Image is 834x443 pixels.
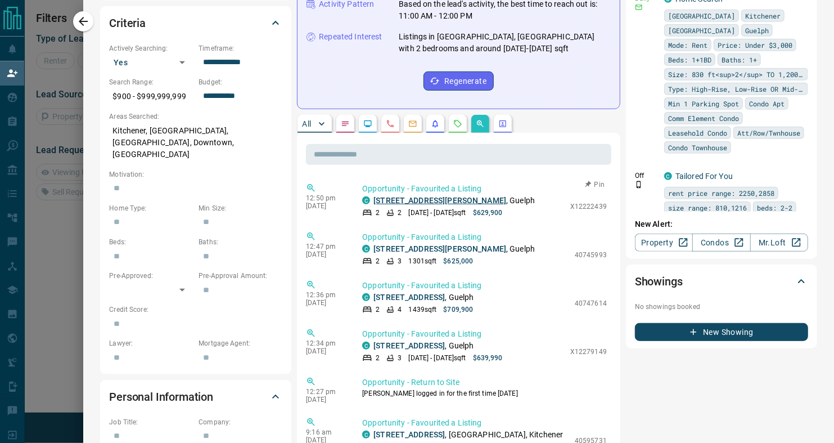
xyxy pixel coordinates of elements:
p: 3 [398,256,402,266]
span: Beds: 1+1BD [668,54,711,65]
p: 12:47 pm [306,243,345,250]
div: condos.ca [664,172,672,180]
p: Off [635,171,657,181]
p: Opportunity - Favourited a Listing [362,417,607,429]
p: 4 [398,305,402,315]
p: Home Type: [109,203,193,213]
p: Pre-Approved: [109,271,193,281]
p: All [302,120,311,128]
p: , Guelph [373,195,535,207]
h2: Showings [635,272,683,290]
span: rent price range: 2250,2858 [668,187,774,199]
span: Mode: Rent [668,39,707,51]
p: Baths: [199,237,282,247]
p: Timeframe: [199,43,282,53]
p: Actively Searching: [109,43,193,53]
p: Company: [199,417,282,427]
p: Job Title: [109,417,193,427]
div: condos.ca [362,431,370,438]
p: No showings booked [635,302,808,312]
p: $629,900 [473,208,503,218]
a: [STREET_ADDRESS][PERSON_NAME] [373,196,506,205]
p: [PERSON_NAME] logged in for the first time [DATE] [362,388,607,399]
p: 40747614 [575,298,607,308]
p: 2 [376,256,380,266]
p: , [GEOGRAPHIC_DATA], Kitchener [373,429,563,441]
a: Property [635,234,693,252]
p: 40745993 [575,250,607,260]
a: [STREET_ADDRESS] [373,293,445,302]
h2: Personal Information [109,388,213,406]
p: Credit Score: [109,305,282,315]
a: [STREET_ADDRESS] [373,341,445,350]
p: Opportunity - Favourited a Listing [362,280,607,292]
p: Opportunity - Return to Site [362,377,607,388]
p: [DATE] - [DATE] sqft [409,208,466,218]
span: Min 1 Parking Spot [668,98,739,109]
p: Listings in [GEOGRAPHIC_DATA], [GEOGRAPHIC_DATA] with 2 bedrooms and around [DATE]-[DATE] sqft [399,31,611,55]
span: Guelph [745,25,769,36]
span: beds: 2-2 [757,202,792,213]
svg: Notes [341,119,350,128]
p: 12:36 pm [306,291,345,299]
p: Motivation: [109,169,282,180]
p: Budget: [199,77,282,87]
span: [GEOGRAPHIC_DATA] [668,25,735,36]
p: New Alert: [635,218,808,230]
button: Regenerate [423,71,494,91]
p: Opportunity - Favourited a Listing [362,231,607,243]
p: Search Range: [109,77,193,87]
h2: Criteria [109,14,146,32]
p: [DATE] [306,299,345,307]
a: Tailored For You [675,172,733,181]
span: Baths: 1+ [722,54,757,65]
p: 2 [376,208,380,218]
div: Criteria [109,10,282,37]
p: Opportunity - Favourited a Listing [362,328,607,340]
span: Price: Under $3,000 [718,39,792,51]
p: Mortgage Agent: [199,338,282,348]
p: Pre-Approval Amount: [199,271,282,281]
p: $709,900 [443,305,473,315]
p: X12279149 [570,347,607,357]
a: [STREET_ADDRESS] [373,430,445,439]
p: Lawyer: [109,338,193,348]
div: Showings [635,268,808,295]
svg: Requests [453,119,462,128]
p: , Guelph [373,292,474,303]
svg: Lead Browsing Activity [363,119,372,128]
button: Pin [579,180,611,190]
div: condos.ca [362,293,370,301]
span: Type: High-Rise, Low-Rise OR Mid-Rise [668,83,804,95]
div: condos.ca [362,196,370,204]
p: 2 [398,208,402,218]
span: size range: 810,1216 [668,202,747,213]
p: 3 [398,353,402,363]
svg: Emails [408,119,417,128]
p: 12:27 pm [306,388,345,396]
a: Condos [692,234,750,252]
p: $639,990 [473,353,503,363]
p: Min Size: [199,203,282,213]
p: 9:16 am [306,428,345,436]
p: 12:50 pm [306,194,345,202]
p: [DATE] [306,250,345,258]
svg: Push Notification Only [635,181,643,189]
span: Att/Row/Twnhouse [737,127,800,138]
div: Yes [109,53,193,71]
span: Kitchener [745,10,781,21]
p: Areas Searched: [109,111,282,122]
p: Opportunity - Favourited a Listing [362,183,607,195]
span: Comm Element Condo [668,113,739,124]
p: 1301 sqft [409,256,437,266]
p: 1439 sqft [409,305,437,315]
svg: Listing Alerts [431,119,440,128]
svg: Opportunities [476,119,485,128]
button: New Showing [635,323,808,341]
p: , Guelph [373,243,535,255]
p: 12:34 pm [306,339,345,347]
span: Condo Townhouse [668,142,727,153]
p: [DATE] [306,202,345,210]
span: Size: 830 ft<sup>2</sup> TO 1,200 ft<sup>2</sup> [668,69,804,80]
p: Kitchener, [GEOGRAPHIC_DATA], [GEOGRAPHIC_DATA], Downtown, [GEOGRAPHIC_DATA] [109,122,282,164]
